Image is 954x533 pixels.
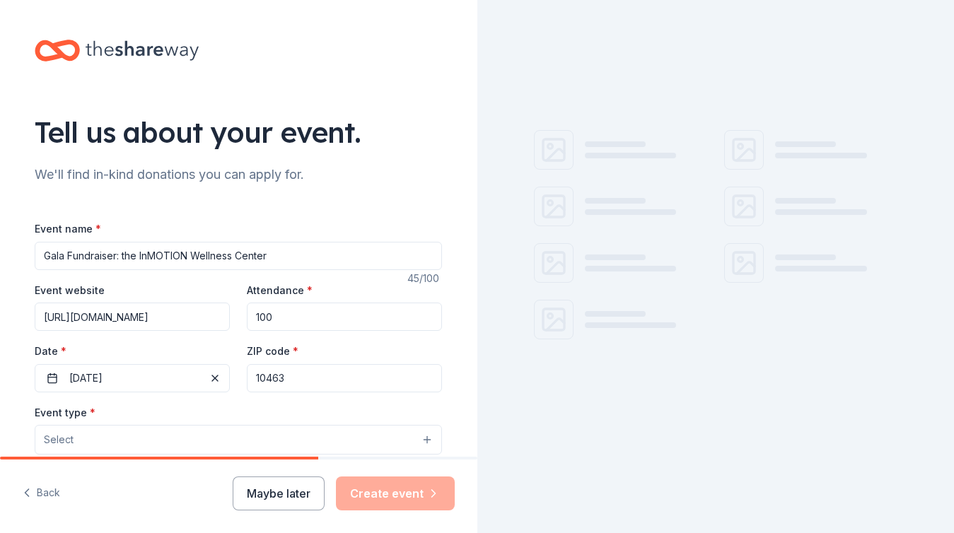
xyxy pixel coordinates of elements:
[35,303,230,331] input: https://www...
[44,431,74,448] span: Select
[35,163,442,186] div: We'll find in-kind donations you can apply for.
[247,283,313,298] label: Attendance
[35,344,230,358] label: Date
[35,364,230,392] button: [DATE]
[247,344,298,358] label: ZIP code
[35,425,442,455] button: Select
[35,112,442,152] div: Tell us about your event.
[35,283,105,298] label: Event website
[247,303,442,331] input: 20
[35,222,101,236] label: Event name
[35,406,95,420] label: Event type
[233,476,325,510] button: Maybe later
[35,242,442,270] input: Spring Fundraiser
[247,364,442,392] input: 12345 (U.S. only)
[23,479,60,508] button: Back
[407,270,442,287] div: 45 /100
